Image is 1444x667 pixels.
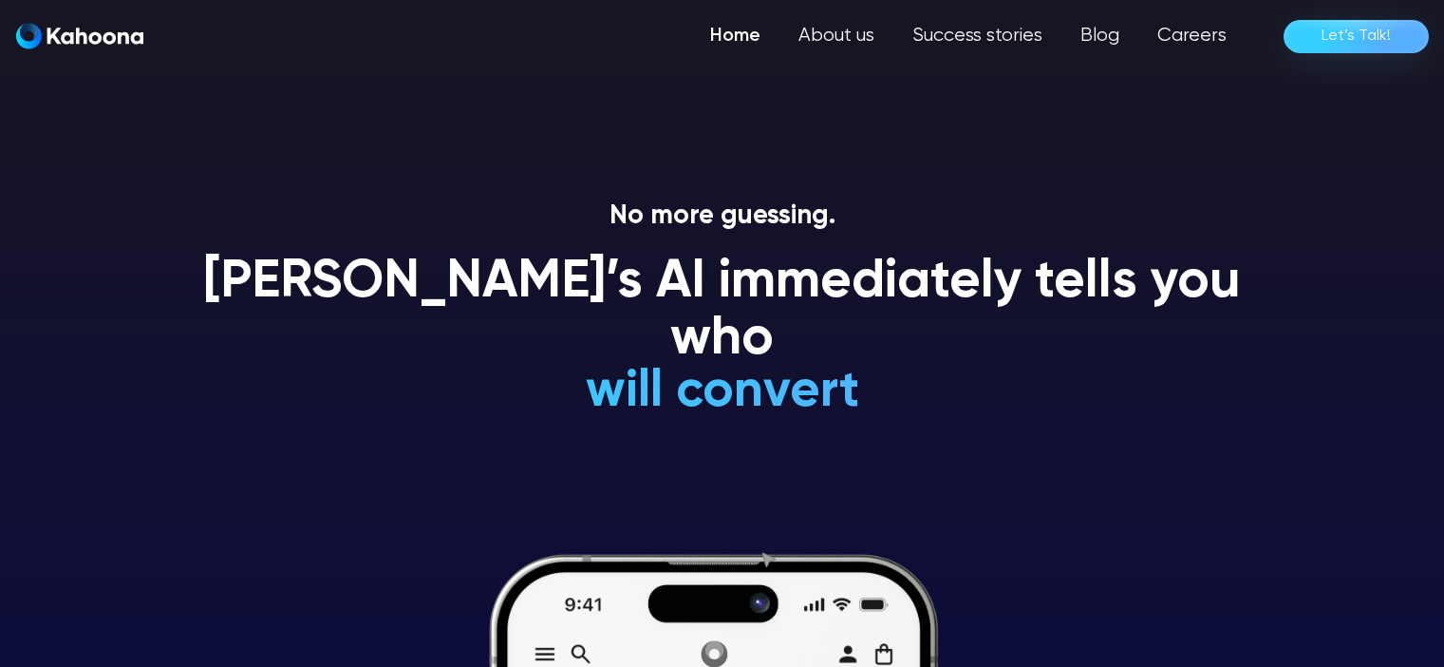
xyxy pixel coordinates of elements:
[1322,21,1391,51] div: Let’s Talk!
[442,364,1002,420] h1: will convert
[691,17,779,55] a: Home
[1138,17,1246,55] a: Careers
[1284,20,1429,53] a: Let’s Talk!
[1061,17,1138,55] a: Blog
[779,17,893,55] a: About us
[181,255,1264,368] h1: [PERSON_NAME]’s AI immediately tells you who
[893,17,1061,55] a: Success stories
[181,200,1264,233] p: No more guessing.
[16,23,143,50] a: home
[16,23,143,49] img: Kahoona logo white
